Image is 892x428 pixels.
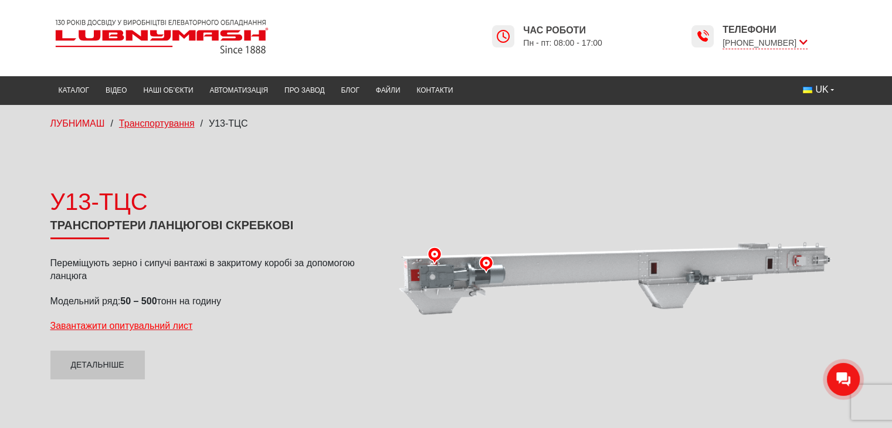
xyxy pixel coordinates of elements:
span: У13-ТЦС [209,118,247,128]
button: UK [795,79,842,100]
img: Lubnymash [50,15,273,59]
a: Про завод [276,79,333,102]
a: Детальніше [50,351,145,380]
a: Завантажити опитувальний лист [50,321,193,331]
span: [PHONE_NUMBER] [723,37,808,49]
strong: 50 – 500 [120,296,157,306]
span: Пн - пт: 08:00 - 17:00 [523,38,602,49]
p: Модельний ряд: тонн на годину [50,295,370,308]
span: UK [815,83,828,96]
span: / [201,118,203,128]
a: Відео [97,79,135,102]
a: Наші об’єкти [135,79,201,102]
a: Файли [368,79,409,102]
a: Каталог [50,79,97,102]
div: У13-ТЦС [50,185,370,218]
span: Телефони [723,23,808,36]
span: / [110,118,113,128]
a: Автоматизація [201,79,276,102]
span: Час роботи [523,24,602,37]
img: Lubnymash time icon [696,29,710,43]
a: ЛУБНИМАШ [50,118,105,128]
p: Переміщують зерно і сипучі вантажі в закритому коробі за допомогою ланцюга [50,257,370,283]
img: Lubnymash time icon [496,29,510,43]
a: Транспортування [119,118,195,128]
h1: Транспортери ланцюгові скребкові [50,218,370,239]
a: Блог [333,79,367,102]
img: Українська [803,87,812,93]
a: Контакти [408,79,461,102]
